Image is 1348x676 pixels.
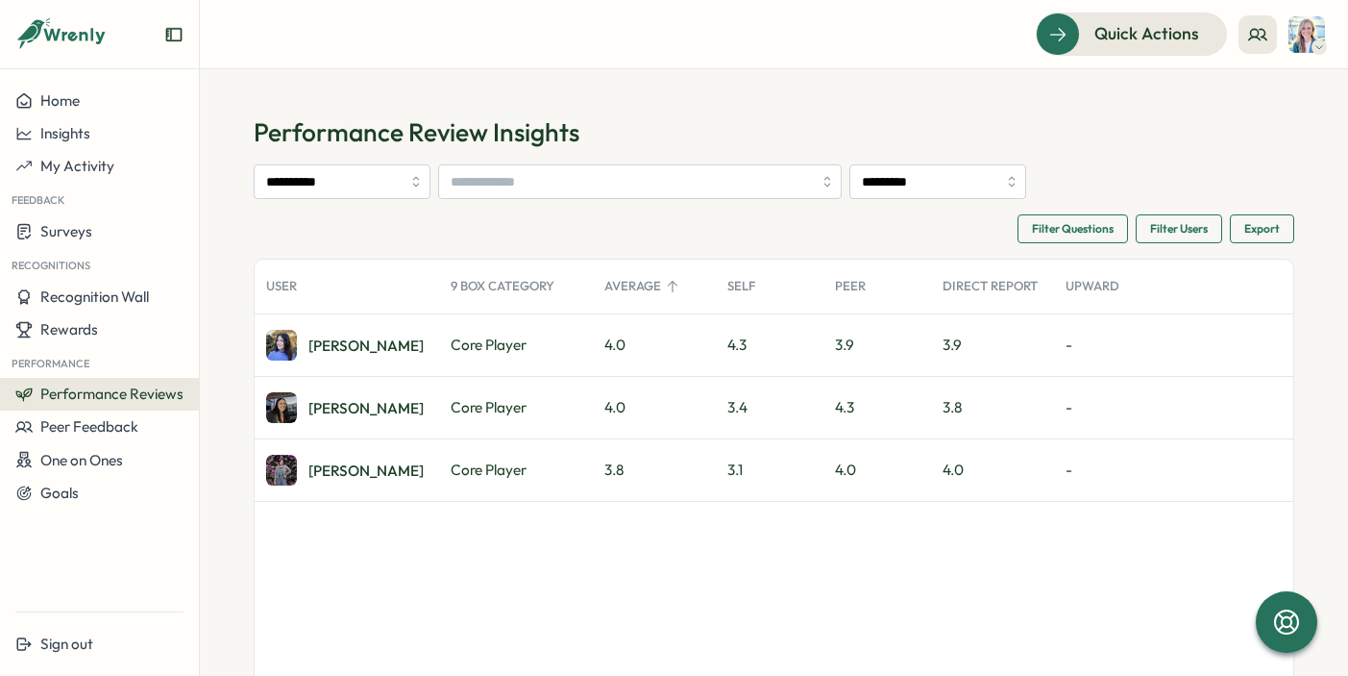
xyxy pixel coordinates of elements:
[823,314,931,376] div: 3.9
[439,377,593,438] div: Core Player
[1054,314,1162,376] div: -
[593,439,716,501] div: 3.8
[1036,13,1227,55] button: Quick Actions
[593,314,716,376] div: 4.0
[439,314,593,376] div: Core Player
[716,314,823,376] div: 4.3
[1054,439,1162,501] div: -
[308,463,424,478] div: [PERSON_NAME]
[164,25,184,44] button: Expand sidebar
[40,288,149,306] span: Recognition Wall
[1136,214,1222,243] button: Filter Users
[308,401,424,415] div: [PERSON_NAME]
[40,320,98,338] span: Rewards
[266,392,424,423] a: Ashley Jessen[PERSON_NAME]
[943,335,962,356] div: 3.9
[823,377,931,438] div: 4.3
[1017,214,1128,243] button: Filter Questions
[943,397,962,418] div: 3.8
[823,439,931,501] div: 4.0
[716,267,823,306] div: Self
[40,222,92,240] span: Surveys
[1054,377,1162,438] div: -
[439,439,593,501] div: Core Player
[716,439,823,501] div: 3.1
[266,392,297,423] img: Ashley Jessen
[40,385,184,403] span: Performance Reviews
[255,267,439,306] div: User
[716,377,823,438] div: 3.4
[40,157,114,175] span: My Activity
[40,635,93,653] span: Sign out
[1230,214,1294,243] button: Export
[593,267,716,306] div: Average
[943,460,964,481] div: 4.0
[593,377,716,438] div: 4.0
[1288,16,1325,53] img: Bonnie Goode
[1032,215,1114,242] span: Filter Questions
[266,455,424,486] a: Deepika Ramachandran[PERSON_NAME]
[266,455,297,486] img: Deepika Ramachandran
[40,91,80,110] span: Home
[1150,215,1208,242] span: Filter Users
[439,267,593,306] div: 9 Box Category
[931,267,1054,306] div: Direct Report
[40,417,138,436] span: Peer Feedback
[40,124,90,142] span: Insights
[266,330,424,361] a: Emily Edwards[PERSON_NAME]
[1244,215,1280,242] span: Export
[1094,21,1199,46] span: Quick Actions
[40,451,123,469] span: One on Ones
[823,267,931,306] div: Peer
[308,338,424,353] div: [PERSON_NAME]
[266,330,297,361] img: Emily Edwards
[40,484,79,502] span: Goals
[254,115,1294,149] h1: Performance Review Insights
[1054,267,1162,306] div: Upward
